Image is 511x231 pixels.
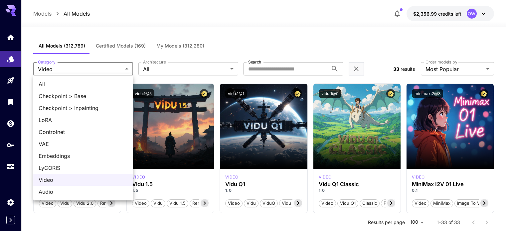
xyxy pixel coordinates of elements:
span: Checkpoint > Inpainting [39,104,128,112]
span: LoRA [39,116,128,124]
span: Video [39,176,128,184]
span: All [39,80,128,88]
span: Audio [39,188,128,196]
span: Embeddings [39,152,128,160]
span: Controlnet [39,128,128,136]
span: Checkpoint > Base [39,92,128,100]
span: VAE [39,140,128,148]
span: LyCORIS [39,164,128,172]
